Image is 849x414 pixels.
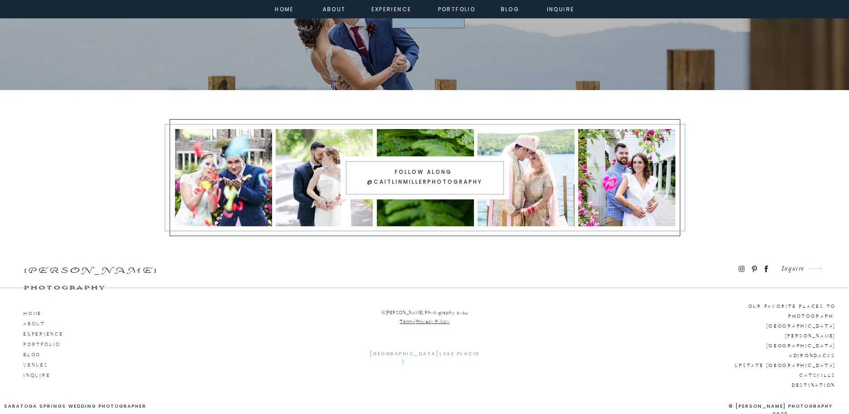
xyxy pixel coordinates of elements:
[23,360,74,368] a: Venues
[2,402,148,410] p: saratoga springs wedding photographer
[371,4,408,13] a: experience
[273,4,297,13] a: home
[545,4,577,13] a: inquire
[23,319,74,327] a: ABOUT
[370,350,438,358] a: [GEOGRAPHIC_DATA] |
[721,402,839,410] p: © [PERSON_NAME] photography 2025
[168,402,220,410] p: This site is not a part of the Facebook™ website or Facebook™ Inc. Additionally, this site is NOT...
[351,167,498,190] nav: Follow along @caitlinmillerphotography
[606,402,683,410] a: See our Privacy Policy
[380,308,470,333] p: ©[PERSON_NAME] Photography 2024 |
[23,349,74,358] a: BLOG
[400,319,415,324] a: Terms
[23,339,74,347] a: portfolio
[699,302,836,381] p: Our favorite places to photograph: [GEOGRAPHIC_DATA] [PERSON_NAME] [GEOGRAPHIC_DATA] Adirondacks ...
[679,402,695,410] p: This site is not a part of the Facebook™ website or Facebook™ Inc. Additionally, this site is NOT...
[439,350,480,358] a: lake placid
[494,4,526,13] a: Blog
[774,263,804,275] a: Inquire
[23,329,74,337] a: experience
[323,4,343,13] a: about
[23,308,74,316] a: HOME
[23,262,213,275] a: [PERSON_NAME] photography
[375,13,465,21] a: Inquire
[438,4,476,13] a: portfolio
[23,370,74,378] a: inquire
[416,319,450,324] a: Privacy Policy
